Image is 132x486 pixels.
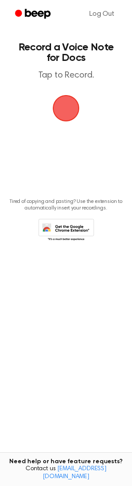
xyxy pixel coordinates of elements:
[43,466,106,480] a: [EMAIL_ADDRESS][DOMAIN_NAME]
[7,199,125,212] p: Tired of copying and pasting? Use the extension to automatically insert your recordings.
[9,6,59,23] a: Beep
[53,95,79,121] img: Beep Logo
[16,42,116,63] h1: Record a Voice Note for Docs
[5,465,127,481] span: Contact us
[81,4,123,25] a: Log Out
[16,70,116,81] p: Tap to Record.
